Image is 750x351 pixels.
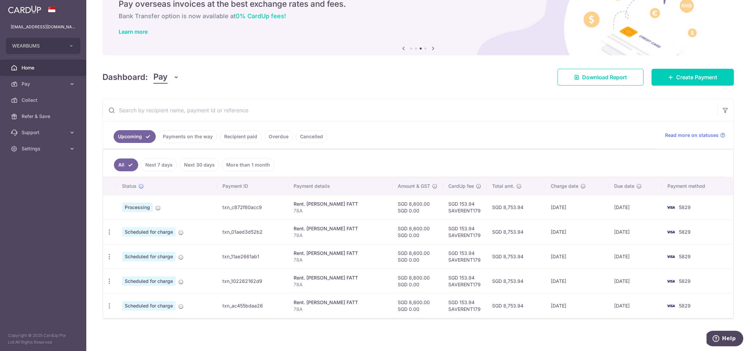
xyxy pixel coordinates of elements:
th: Payment method [662,177,733,195]
span: Support [22,129,66,136]
td: SGD 8,753.94 [487,244,545,269]
a: Payments on the way [158,130,217,143]
a: All [114,158,138,171]
td: [DATE] [545,244,609,269]
p: 78A [294,306,387,313]
td: txn_11ae2661ab1 [217,244,288,269]
span: CardUp fee [448,183,474,189]
span: Due date [614,183,634,189]
a: Cancelled [296,130,327,143]
td: SGD 8,600.00 SGD 0.00 [392,195,443,220]
span: 5829 [679,254,691,259]
td: [DATE] [609,293,662,318]
span: Scheduled for charge [122,301,176,311]
td: [DATE] [545,293,609,318]
button: WEARBUMS [6,38,80,54]
span: Scheduled for charge [122,276,176,286]
span: Pay [22,81,66,87]
button: Pay [153,71,179,84]
span: Create Payment [676,73,717,81]
td: txn_102262162d9 [217,269,288,293]
div: Rent. [PERSON_NAME] FATT [294,274,387,281]
span: 5829 [679,303,691,309]
img: Bank Card [664,253,678,261]
span: Scheduled for charge [122,227,176,237]
img: Bank Card [664,203,678,211]
td: SGD 8,753.94 [487,220,545,244]
span: 5829 [679,278,691,284]
div: Rent. [PERSON_NAME] FATT [294,299,387,306]
td: [DATE] [609,220,662,244]
a: Upcoming [114,130,156,143]
a: Next 7 days [141,158,177,171]
td: SGD 153.94 SAVERENT179 [443,293,487,318]
span: Read more on statuses [665,132,719,139]
a: Download Report [558,69,643,86]
img: Bank Card [664,302,678,310]
p: [EMAIL_ADDRESS][DOMAIN_NAME] [11,24,76,30]
span: 5829 [679,229,691,235]
td: txn_c872f80acc9 [217,195,288,220]
td: SGD 153.94 SAVERENT179 [443,220,487,244]
iframe: Opens a widget where you can find more information [707,331,743,348]
td: SGD 8,600.00 SGD 0.00 [392,220,443,244]
div: Rent. [PERSON_NAME] FATT [294,201,387,207]
p: 78A [294,281,387,288]
td: SGD 153.94 SAVERENT179 [443,195,487,220]
span: Settings [22,145,66,152]
td: SGD 8,600.00 SGD 0.00 [392,244,443,269]
span: Download Report [582,73,627,81]
a: Create Payment [652,69,734,86]
p: 78A [294,257,387,263]
th: Payment details [288,177,392,195]
a: More than 1 month [222,158,274,171]
p: 78A [294,232,387,239]
a: Learn more [119,28,148,35]
span: Total amt. [492,183,514,189]
td: txn_ac455bdaa26 [217,293,288,318]
td: [DATE] [609,195,662,220]
span: 5829 [679,204,691,210]
td: SGD 8,753.94 [487,293,545,318]
span: Refer & Save [22,113,66,120]
span: Home [22,64,66,71]
span: Collect [22,97,66,104]
span: Charge date [551,183,578,189]
img: Bank Card [664,277,678,285]
td: SGD 153.94 SAVERENT179 [443,244,487,269]
span: Amount & GST [398,183,430,189]
div: Rent. [PERSON_NAME] FATT [294,225,387,232]
span: Pay [153,71,168,84]
td: [DATE] [545,220,609,244]
span: WEARBUMS [12,42,62,49]
td: txn_01aed3d52b2 [217,220,288,244]
th: Payment ID [217,177,288,195]
td: SGD 8,600.00 SGD 0.00 [392,269,443,293]
span: 0% CardUp fees! [236,12,286,20]
div: Rent. [PERSON_NAME] FATT [294,250,387,257]
span: Status [122,183,137,189]
a: Next 30 days [180,158,219,171]
a: Overdue [264,130,293,143]
td: SGD 8,753.94 [487,269,545,293]
img: Bank Card [664,228,678,236]
td: SGD 8,753.94 [487,195,545,220]
td: [DATE] [545,195,609,220]
span: Processing [122,203,153,212]
h4: Dashboard: [102,71,148,83]
h6: Bank Transfer option is now available at [119,12,718,20]
p: 78A [294,207,387,214]
img: CardUp [8,5,41,13]
td: SGD 153.94 SAVERENT179 [443,269,487,293]
td: SGD 8,600.00 SGD 0.00 [392,293,443,318]
td: [DATE] [609,269,662,293]
td: [DATE] [609,244,662,269]
span: Scheduled for charge [122,252,176,261]
a: Read more on statuses [665,132,725,139]
td: [DATE] [545,269,609,293]
a: Recipient paid [220,130,262,143]
input: Search by recipient name, payment id or reference [103,99,717,121]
